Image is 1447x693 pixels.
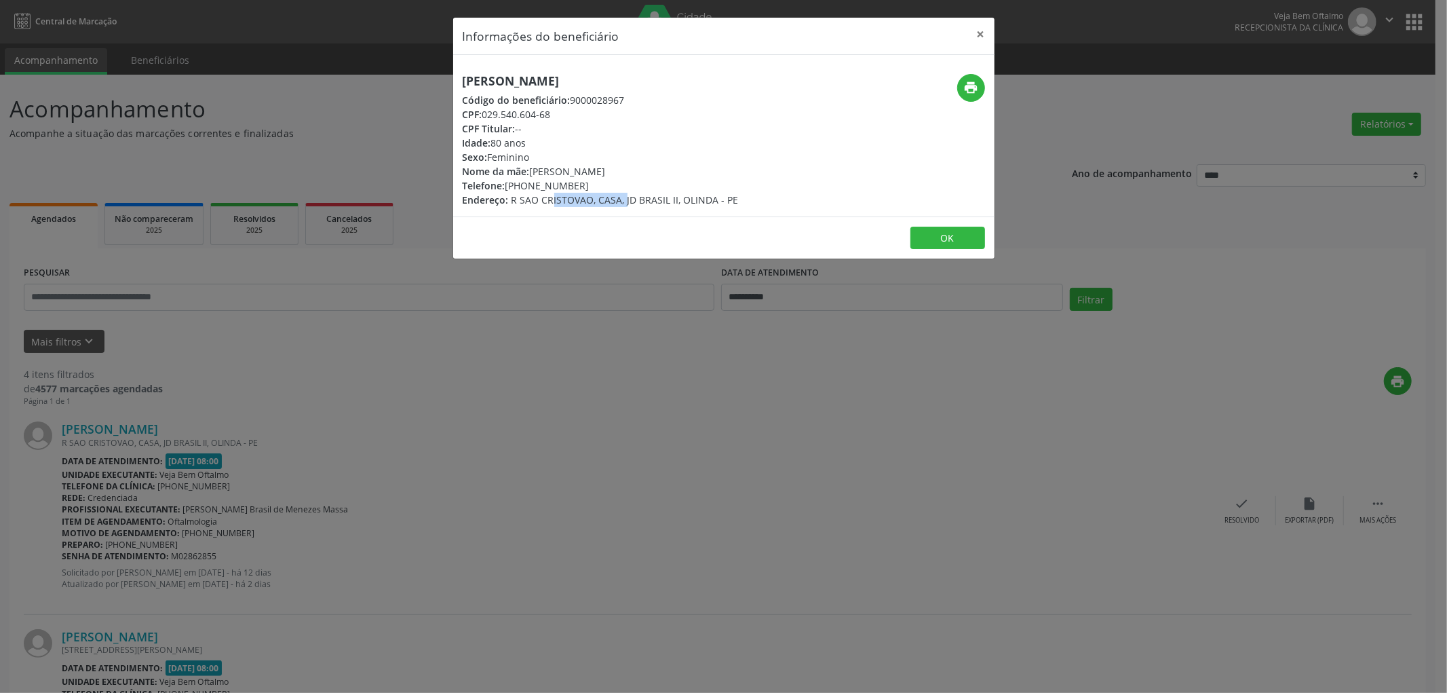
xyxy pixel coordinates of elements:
[967,18,995,51] button: Close
[463,165,530,178] span: Nome da mãe:
[463,193,509,206] span: Endereço:
[963,80,978,95] i: print
[463,121,739,136] div: --
[463,151,488,164] span: Sexo:
[957,74,985,102] button: print
[463,136,739,150] div: 80 anos
[463,74,739,88] h5: [PERSON_NAME]
[463,179,505,192] span: Telefone:
[463,150,739,164] div: Feminino
[463,122,516,135] span: CPF Titular:
[463,107,739,121] div: 029.540.604-68
[463,179,739,193] div: [PHONE_NUMBER]
[463,164,739,179] div: [PERSON_NAME]
[463,94,571,107] span: Código do beneficiário:
[463,108,482,121] span: CPF:
[512,193,739,206] span: R SAO CRISTOVAO, CASA, JD BRASIL II, OLINDA - PE
[910,227,985,250] button: OK
[463,93,739,107] div: 9000028967
[463,27,619,45] h5: Informações do beneficiário
[463,136,491,149] span: Idade:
